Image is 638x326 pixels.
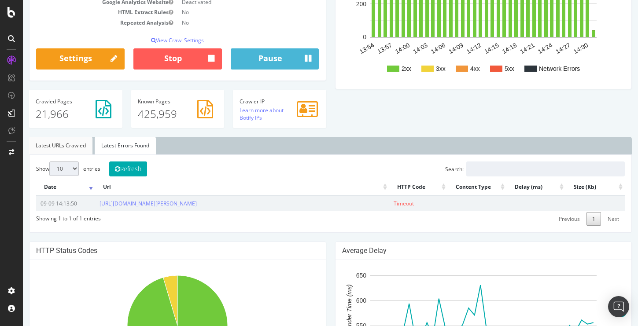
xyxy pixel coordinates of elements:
text: 2xx [379,65,388,72]
text: 0 [340,34,343,41]
text: 14:24 [513,41,531,55]
h4: HTTP Status Codes [13,246,296,255]
text: 3xx [413,65,423,72]
text: 14:03 [389,41,406,55]
th: HTTP Code: activate to sort column ascending [366,179,425,196]
a: Learn more about Botify IPs [217,106,261,121]
a: Previous [530,212,563,226]
a: Next [579,212,602,226]
th: Date: activate to sort column ascending [13,179,72,196]
button: Pause [208,48,296,70]
th: Content Type: activate to sort column ascending [425,179,484,196]
th: Size (Kb): activate to sort column ascending [543,179,602,196]
td: HTML Extract Rules [13,7,155,17]
input: Search: [443,161,602,176]
a: Latest URLs Crawled [6,137,70,154]
text: 14:21 [496,41,513,55]
th: Delay (ms): activate to sort column ascending [484,179,543,196]
div: Showing 1 to 1 of 1 entries [13,211,78,222]
h4: Pages Known [115,99,195,104]
h4: Pages Crawled [13,99,93,104]
label: Search: [422,161,602,176]
td: No [155,18,296,28]
a: 1 [564,212,578,226]
text: 600 [333,297,343,304]
text: 14:12 [442,41,459,55]
text: 5xx [482,65,491,72]
text: 14:00 [371,41,388,55]
text: 14:30 [549,41,566,55]
text: 14:15 [460,41,477,55]
select: Showentries [26,161,56,176]
h4: Average Delay [319,246,602,255]
text: 4xx [447,65,457,72]
text: 14:09 [424,41,442,55]
p: 425,959 [115,106,195,121]
button: Refresh [86,161,124,176]
p: View Crawl Settings [13,37,296,44]
div: Open Intercom Messenger [608,296,629,317]
th: Url: activate to sort column ascending [72,179,366,196]
td: No [155,7,296,17]
a: Settings [13,48,102,70]
text: 13:54 [335,41,352,55]
p: 21,966 [13,106,93,121]
text: 14:27 [531,41,549,55]
td: 09-09 14:13:50 [13,196,72,211]
text: 14:18 [478,41,495,55]
text: 13:57 [353,41,370,55]
label: Show entries [13,161,77,176]
button: Stop [111,48,199,70]
a: [URL][DOMAIN_NAME][PERSON_NAME] [77,200,174,207]
text: 200 [333,0,343,7]
h4: Crawler IP [217,99,297,104]
td: Repeated Analysis [13,18,155,28]
span: Timeout [371,200,391,207]
a: Latest Errors Found [72,137,133,154]
text: 650 [333,272,343,279]
text: Network Errors [516,65,557,72]
text: 14:06 [406,41,424,55]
